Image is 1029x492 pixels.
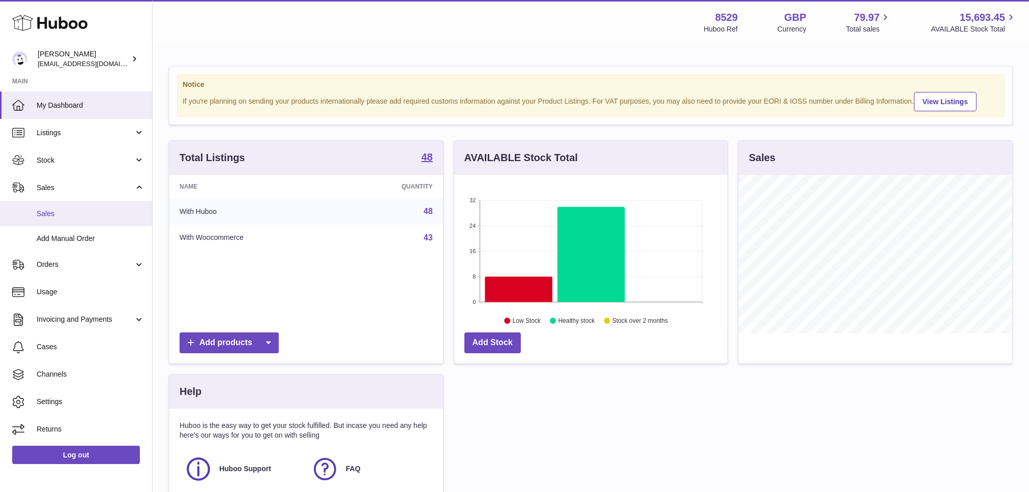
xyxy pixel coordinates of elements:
span: FAQ [346,464,361,474]
span: 15,693.45 [960,11,1005,24]
th: Name [169,175,339,198]
a: 15,693.45 AVAILABLE Stock Total [931,11,1017,34]
img: admin@redgrass.ch [12,51,27,67]
text: Stock over 2 months [612,318,668,325]
text: Low Stock [513,318,541,325]
strong: GBP [784,11,806,24]
strong: Notice [183,80,999,89]
text: 32 [469,197,476,203]
a: 48 [421,152,432,164]
span: Invoicing and Payments [37,315,134,324]
text: 24 [469,223,476,229]
text: 16 [469,248,476,254]
strong: 8529 [715,11,738,24]
div: [PERSON_NAME] [38,49,129,69]
span: Total sales [846,24,891,34]
a: 43 [424,233,433,242]
span: Sales [37,209,144,219]
td: With Huboo [169,198,339,225]
a: Log out [12,446,140,464]
div: Huboo Ref [704,24,738,34]
span: Stock [37,156,134,165]
span: Usage [37,287,144,297]
a: 48 [424,207,433,216]
text: 0 [473,299,476,305]
a: Add products [180,332,279,353]
text: 8 [473,273,476,280]
span: My Dashboard [37,101,144,110]
span: [EMAIL_ADDRESS][DOMAIN_NAME] [38,59,150,68]
span: Huboo Support [219,464,271,474]
span: Channels [37,370,144,379]
a: Add Stock [464,332,521,353]
a: View Listings [914,92,977,111]
h3: Sales [749,151,775,165]
span: Cases [37,342,144,352]
td: With Woocommerce [169,225,339,251]
span: 79.97 [854,11,879,24]
text: Healthy stock [558,318,595,325]
div: If you're planning on sending your products internationally please add required customs informati... [183,90,999,111]
span: Orders [37,260,134,269]
div: Currency [778,24,807,34]
span: Returns [37,424,144,434]
span: AVAILABLE Stock Total [931,24,1017,34]
a: Huboo Support [185,455,301,483]
th: Quantity [339,175,443,198]
a: 79.97 Total sales [846,11,891,34]
strong: 48 [421,152,432,162]
h3: Total Listings [180,151,245,165]
span: Listings [37,128,134,138]
h3: Help [180,385,201,398]
span: Add Manual Order [37,234,144,243]
span: Settings [37,397,144,407]
a: FAQ [311,455,428,483]
p: Huboo is the easy way to get your stock fulfilled. But incase you need any help here's our ways f... [180,421,433,440]
span: Sales [37,183,134,193]
h3: AVAILABLE Stock Total [464,151,578,165]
